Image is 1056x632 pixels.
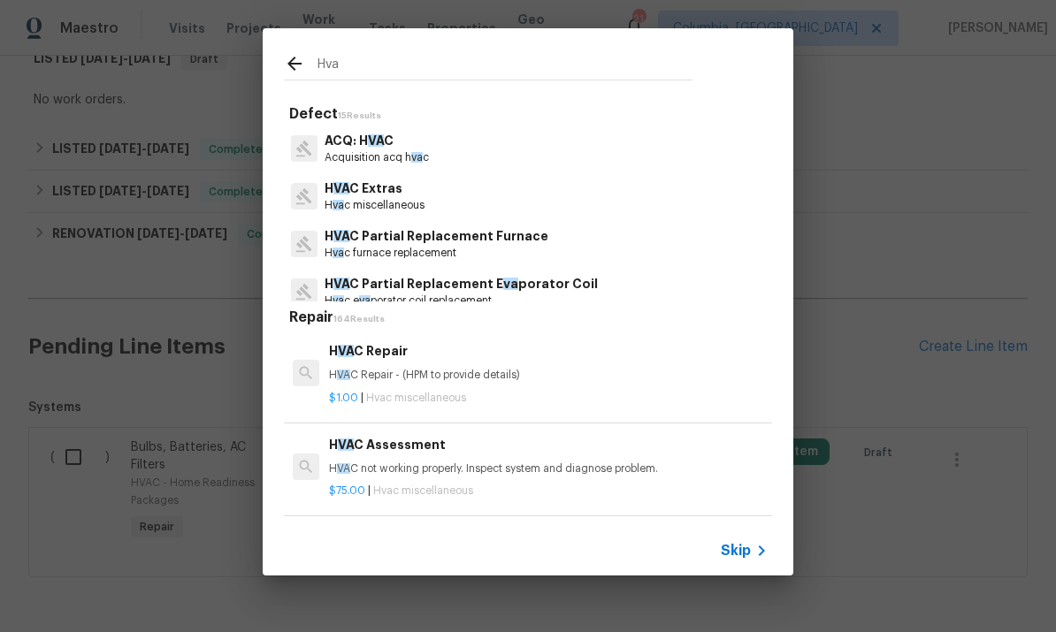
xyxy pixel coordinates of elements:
p: H C Repair - (HPM to provide details) [329,368,768,383]
p: H C Extras [325,179,425,198]
p: H C not working properly. Inspect system and diagnose problem. [329,461,768,476]
span: Skip [721,542,751,560]
span: VA [333,230,349,242]
input: Search issues or repairs [318,53,693,80]
p: H c miscellaneous [325,198,425,213]
p: Acquisition acq h c [325,150,429,165]
h5: Repair [289,308,772,327]
p: ACQ: H C [325,132,429,150]
h5: Defect [289,105,772,124]
span: va [503,278,518,290]
span: 15 Results [338,111,381,120]
p: | [329,391,768,406]
span: VA [338,345,354,357]
span: Hvac miscellaneous [366,392,466,403]
span: va [333,247,344,258]
p: H C Partial Replacement Furnace [325,227,548,246]
span: va [333,200,344,210]
span: $75.00 [329,485,365,496]
span: VA [337,369,350,380]
span: va [333,295,344,306]
span: Hvac miscellaneous [373,485,473,496]
span: VA [333,278,349,290]
span: va [411,152,423,163]
h6: H C Repair [329,341,768,361]
span: VA [333,182,349,194]
p: H c furnace replacement [325,246,548,261]
span: VA [337,463,350,474]
span: va [359,295,371,306]
h6: H C Assessment [329,435,768,454]
span: $1.00 [329,392,358,403]
span: VA [368,134,384,147]
p: H C Partial Replacement E porator Coil [325,275,598,293]
p: H c e porator coil replacement [325,293,598,308]
span: VA [338,438,354,451]
p: | [329,484,768,499]
span: 164 Results [333,315,385,324]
